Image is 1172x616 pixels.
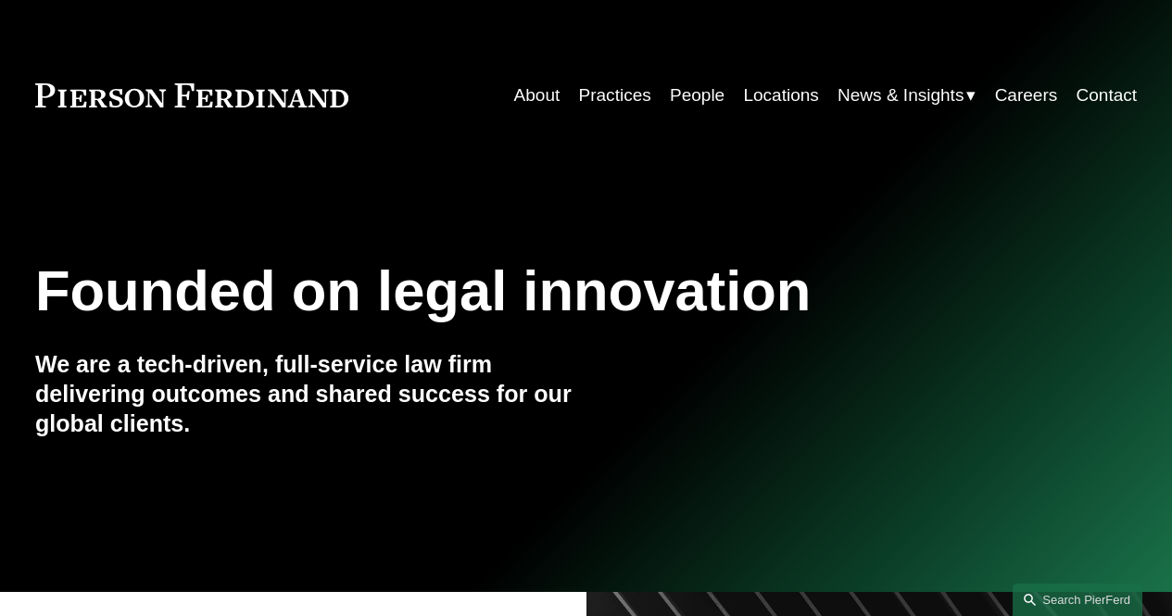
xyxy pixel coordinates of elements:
[579,78,651,113] a: Practices
[670,78,725,113] a: People
[35,350,586,439] h4: We are a tech-driven, full-service law firm delivering outcomes and shared success for our global...
[838,80,964,111] span: News & Insights
[1077,78,1138,113] a: Contact
[995,78,1058,113] a: Careers
[838,78,976,113] a: folder dropdown
[514,78,561,113] a: About
[35,258,953,323] h1: Founded on legal innovation
[1013,584,1142,616] a: Search this site
[743,78,818,113] a: Locations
